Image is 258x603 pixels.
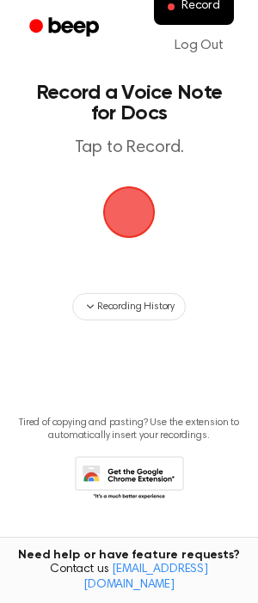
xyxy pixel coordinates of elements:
a: Beep [17,11,114,45]
a: Log Out [157,25,241,66]
p: Tired of copying and pasting? Use the extension to automatically insert your recordings. [14,417,244,442]
button: Beep Logo [103,186,155,238]
span: Recording History [97,299,175,314]
button: Recording History [72,293,186,320]
a: [EMAIL_ADDRESS][DOMAIN_NAME] [83,563,208,591]
h1: Record a Voice Note for Docs [31,82,227,124]
p: Tap to Record. [31,137,227,159]
span: Contact us [10,563,248,593]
